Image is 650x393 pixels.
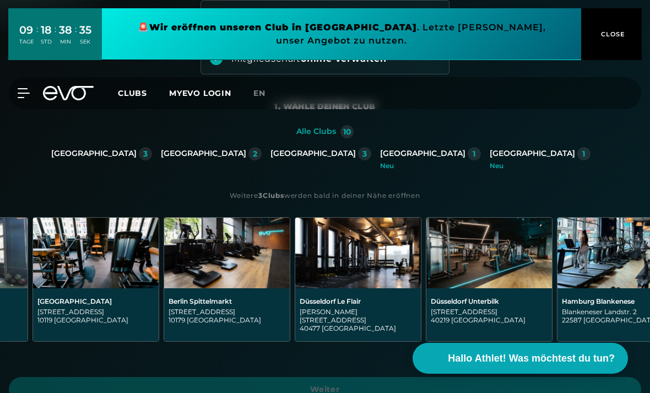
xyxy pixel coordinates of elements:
div: [GEOGRAPHIC_DATA] [161,149,246,159]
span: Hallo Athlet! Was möchtest du tun? [448,351,615,366]
a: en [253,87,279,100]
div: Neu [380,163,481,169]
div: 18 [41,22,52,38]
div: MIN [59,38,72,46]
div: 10 [343,128,351,136]
div: Düsseldorf Unterbilk [431,297,548,305]
div: [GEOGRAPHIC_DATA] [270,149,356,159]
div: 38 [59,22,72,38]
div: TAGE [19,38,34,46]
span: CLOSE [598,29,625,39]
div: [STREET_ADDRESS] 40219 [GEOGRAPHIC_DATA] [431,308,548,324]
div: 1 [582,150,585,158]
div: [GEOGRAPHIC_DATA] [380,149,465,159]
strong: Clubs [263,191,284,200]
div: [STREET_ADDRESS] 10179 [GEOGRAPHIC_DATA] [169,308,285,324]
div: STD [41,38,52,46]
div: [GEOGRAPHIC_DATA] [37,297,154,305]
div: 3 [362,150,367,158]
span: en [253,88,266,98]
div: [STREET_ADDRESS] 10119 [GEOGRAPHIC_DATA] [37,308,154,324]
a: Clubs [118,88,169,98]
div: Neu [490,163,591,169]
div: : [36,23,38,52]
div: 2 [253,150,257,158]
img: Düsseldorf Unterbilk [426,218,552,288]
div: [PERSON_NAME][STREET_ADDRESS] 40477 [GEOGRAPHIC_DATA] [300,308,416,332]
div: 09 [19,22,34,38]
div: [GEOGRAPHIC_DATA] [51,149,137,159]
div: 3 [143,150,148,158]
span: Clubs [118,88,147,98]
div: Düsseldorf Le Flair [300,297,416,305]
div: Berlin Spittelmarkt [169,297,285,305]
div: 35 [79,22,91,38]
button: Hallo Athlet! Was möchtest du tun? [413,343,628,374]
img: Düsseldorf Le Flair [295,218,421,288]
div: : [75,23,77,52]
img: Berlin Rosenthaler Platz [33,218,159,288]
a: MYEVO LOGIN [169,88,231,98]
strong: 3 [258,191,263,200]
div: : [55,23,56,52]
div: SEK [79,38,91,46]
div: 1 [473,150,475,158]
div: [GEOGRAPHIC_DATA] [490,149,575,159]
button: CLOSE [581,8,642,60]
div: Alle Clubs [296,127,336,137]
img: Berlin Spittelmarkt [164,218,290,288]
